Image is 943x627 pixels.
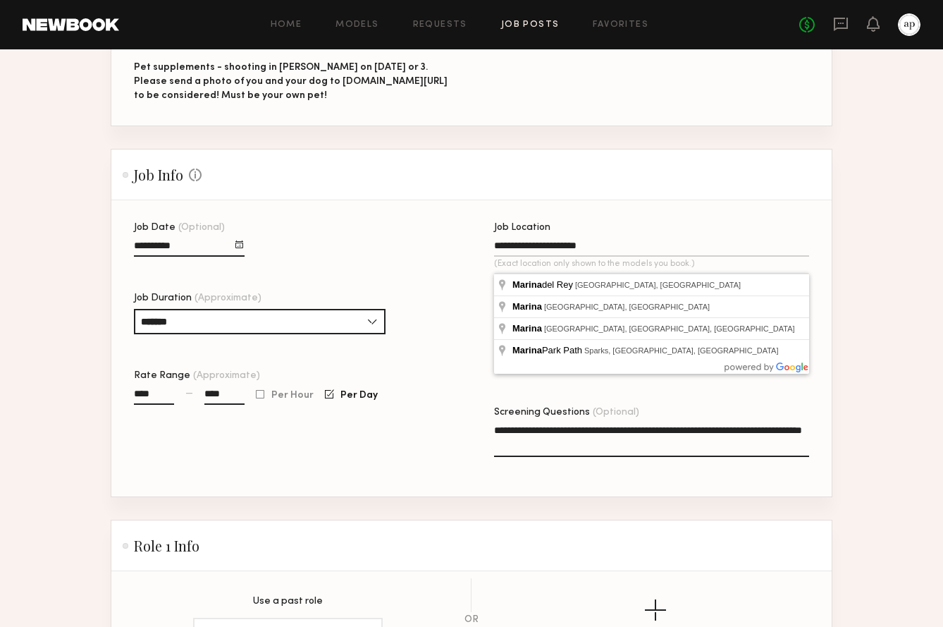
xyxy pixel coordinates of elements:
[544,324,795,333] span: [GEOGRAPHIC_DATA], [GEOGRAPHIC_DATA], [GEOGRAPHIC_DATA]
[464,615,479,625] div: OR
[494,223,809,233] div: Job Location
[253,597,323,607] p: Use a past role
[134,61,449,103] div: Pet supplements - shooting in [PERSON_NAME] on [DATE] or 3. Please send a photo of you and your d...
[575,281,741,289] span: [GEOGRAPHIC_DATA], [GEOGRAPHIC_DATA]
[340,391,378,400] span: Per Day
[494,408,809,418] div: Screening Questions
[335,20,378,30] a: Models
[544,303,710,311] span: [GEOGRAPHIC_DATA], [GEOGRAPHIC_DATA]
[271,391,314,400] span: Per Hour
[512,345,542,355] span: Marina
[593,20,648,30] a: Favorites
[512,345,584,355] span: Park Path
[512,301,542,312] span: Marina
[123,537,199,554] h2: Role 1 Info
[134,371,449,381] div: Rate Range
[123,166,202,183] h2: Job Info
[512,279,575,290] span: del Rey
[134,223,245,233] div: Job Date
[494,423,809,457] textarea: Screening Questions(Optional)
[512,279,542,290] span: Marina
[178,223,225,233] span: (Optional)
[185,389,193,398] div: —
[494,260,809,268] p: (Exact location only shown to the models you book.)
[413,20,467,30] a: Requests
[501,20,560,30] a: Job Posts
[512,323,542,334] span: Marina
[195,293,261,303] span: (Approximate)
[193,371,260,381] span: (Approximate)
[593,408,639,418] span: (Optional)
[494,241,809,257] input: Job Location(Exact location only shown to the models you book.)
[584,346,778,355] span: Sparks, [GEOGRAPHIC_DATA], [GEOGRAPHIC_DATA]
[134,293,386,303] div: Job Duration
[271,20,302,30] a: Home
